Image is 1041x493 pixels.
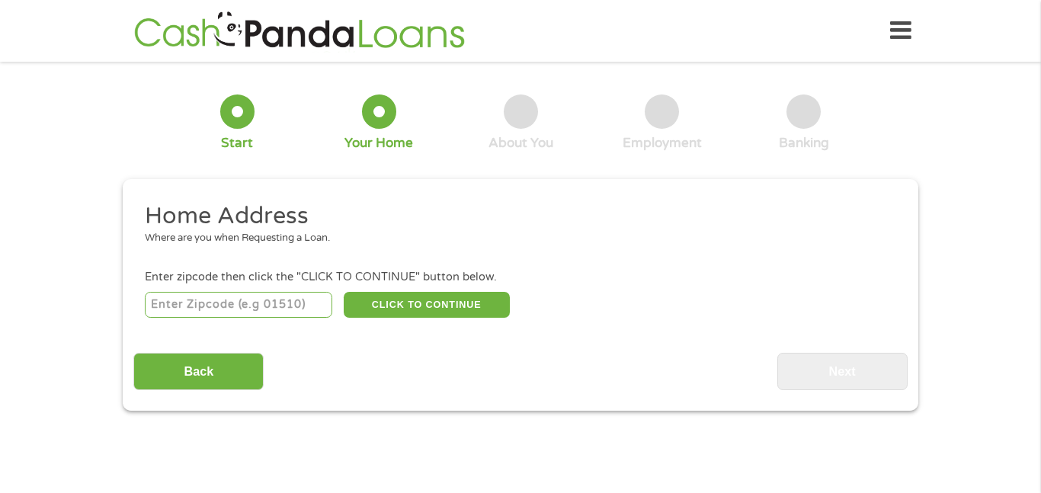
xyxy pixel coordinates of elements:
[130,9,469,53] img: GetLoanNow Logo
[488,135,553,152] div: About You
[145,201,886,232] h2: Home Address
[344,292,510,318] button: CLICK TO CONTINUE
[779,135,829,152] div: Banking
[133,353,264,390] input: Back
[221,135,253,152] div: Start
[145,292,333,318] input: Enter Zipcode (e.g 01510)
[145,269,896,286] div: Enter zipcode then click the "CLICK TO CONTINUE" button below.
[344,135,413,152] div: Your Home
[777,353,908,390] input: Next
[145,231,886,246] div: Where are you when Requesting a Loan.
[623,135,702,152] div: Employment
